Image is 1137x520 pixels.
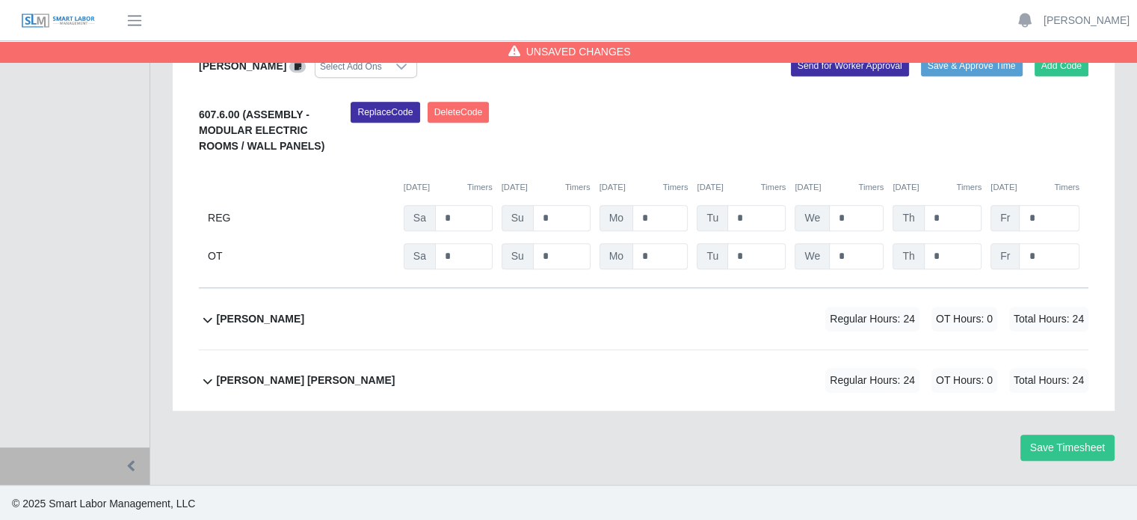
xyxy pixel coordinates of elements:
[526,44,631,59] span: Unsaved Changes
[289,60,306,72] a: View/Edit Notes
[199,108,324,152] b: 607.6.00 (ASSEMBLY - MODULAR ELECTRIC ROOMS / WALL PANELS)
[1009,307,1088,331] span: Total Hours: 24
[208,205,395,231] div: REG
[697,243,728,269] span: Tu
[893,181,982,194] div: [DATE]
[990,243,1020,269] span: Fr
[761,181,786,194] button: Timers
[208,243,395,269] div: OT
[217,311,304,327] b: [PERSON_NAME]
[502,243,534,269] span: Su
[404,181,493,194] div: [DATE]
[1020,435,1115,461] button: Save Timesheet
[467,181,493,194] button: Timers
[1035,55,1089,76] button: Add Code
[351,102,419,123] button: ReplaceCode
[825,307,919,331] span: Regular Hours: 24
[791,55,909,76] button: Send for Worker Approval
[795,205,830,231] span: We
[565,181,591,194] button: Timers
[404,205,436,231] span: Sa
[795,243,830,269] span: We
[663,181,688,194] button: Timers
[199,60,286,72] b: [PERSON_NAME]
[600,205,633,231] span: Mo
[858,181,884,194] button: Timers
[931,368,997,393] span: OT Hours: 0
[404,243,436,269] span: Sa
[893,205,924,231] span: Th
[825,368,919,393] span: Regular Hours: 24
[697,181,786,194] div: [DATE]
[502,181,591,194] div: [DATE]
[921,55,1023,76] button: Save & Approve Time
[795,181,884,194] div: [DATE]
[697,205,728,231] span: Tu
[428,102,490,123] button: DeleteCode
[600,181,688,194] div: [DATE]
[199,350,1088,411] button: [PERSON_NAME] [PERSON_NAME] Regular Hours: 24 OT Hours: 0 Total Hours: 24
[956,181,982,194] button: Timers
[21,13,96,29] img: SLM Logo
[1054,181,1079,194] button: Timers
[990,181,1079,194] div: [DATE]
[315,56,386,77] div: Select Add Ons
[199,289,1088,349] button: [PERSON_NAME] Regular Hours: 24 OT Hours: 0 Total Hours: 24
[990,205,1020,231] span: Fr
[1044,13,1130,28] a: [PERSON_NAME]
[600,243,633,269] span: Mo
[217,373,395,388] b: [PERSON_NAME] [PERSON_NAME]
[931,307,997,331] span: OT Hours: 0
[893,243,924,269] span: Th
[502,205,534,231] span: Su
[12,498,195,510] span: © 2025 Smart Labor Management, LLC
[1009,368,1088,393] span: Total Hours: 24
